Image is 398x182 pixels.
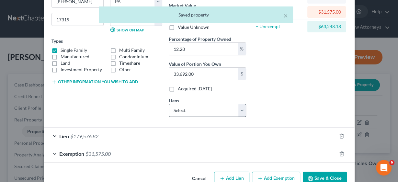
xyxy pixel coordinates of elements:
iframe: Intercom live chat [376,160,392,176]
span: 6 [389,160,394,165]
span: $31,575.00 [85,151,111,157]
label: Market Value [169,2,196,9]
label: Condominium [119,53,148,60]
label: Types [51,38,63,44]
div: $ [238,68,246,80]
input: 0.00 [169,43,238,55]
label: Single Family [61,47,87,53]
label: Other [119,66,131,73]
button: × [283,12,288,19]
label: Timeshare [119,60,140,66]
label: Multi Family [119,47,145,53]
label: Value of Portion You Own [169,61,221,67]
label: Acquired [DATE] [178,85,212,92]
div: % [238,43,246,55]
a: Show on Map [110,27,144,32]
span: Lien [59,133,69,139]
span: $179,576.82 [70,133,98,139]
label: Investment Property [61,66,102,73]
div: Saved property [104,12,288,18]
label: Percentage of Property Owned [169,36,231,42]
label: Land [61,60,70,66]
span: Exemption [59,151,84,157]
div: $63,248.18 [313,23,341,30]
div: = Unexempt [256,23,305,30]
input: 0.00 [169,68,238,80]
label: Manufactured [61,53,89,60]
label: Value Unknown [178,24,210,30]
label: Liens [169,97,179,104]
button: Other information you wish to add [51,79,138,85]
